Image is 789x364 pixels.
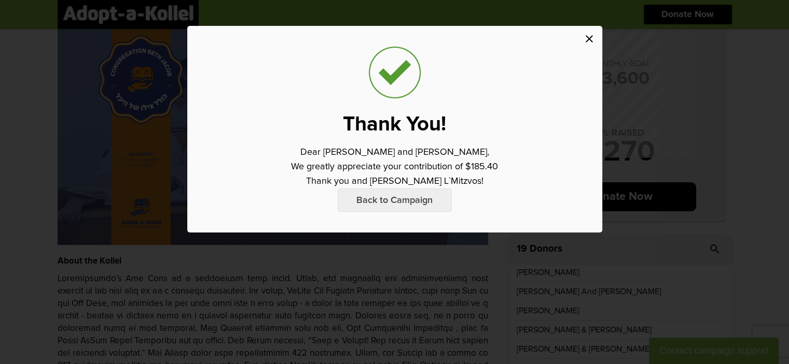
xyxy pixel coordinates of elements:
[300,145,489,159] p: Dear [PERSON_NAME] and [PERSON_NAME],
[291,159,498,174] p: We greatly appreciate your contribution of $185.40
[369,47,421,98] img: check_trans_bg.png
[343,114,446,135] p: Thank You!
[338,188,452,212] p: Back to Campaign
[583,33,596,45] i: close
[306,174,483,188] p: Thank you and [PERSON_NAME] L`Mitzvos!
